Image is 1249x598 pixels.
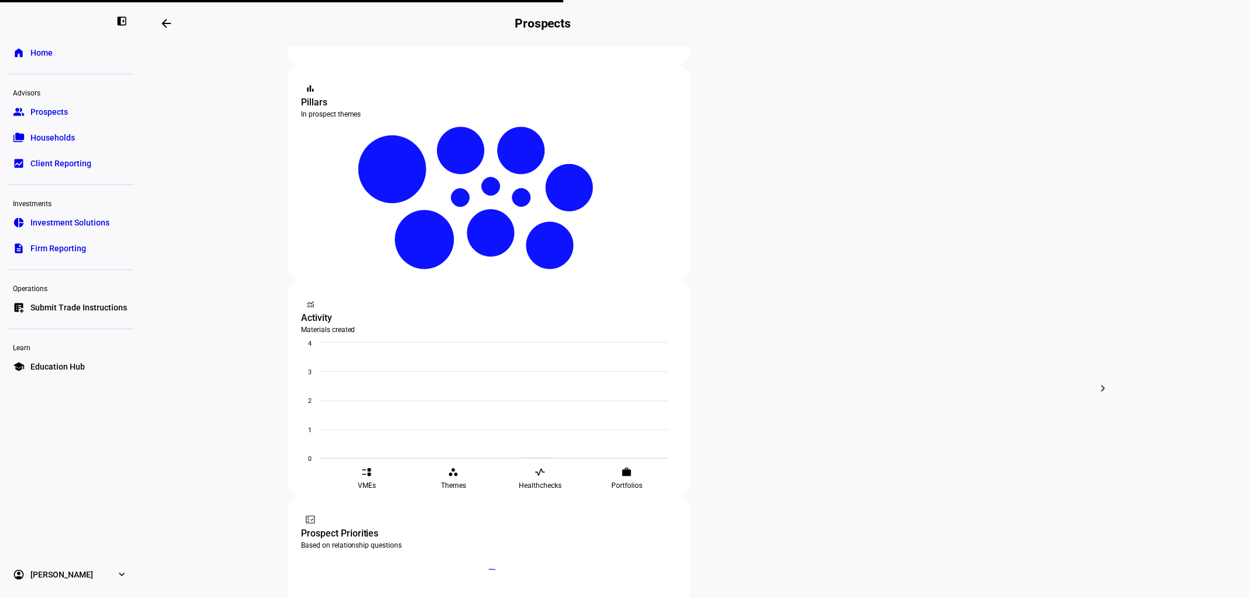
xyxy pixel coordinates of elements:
span: VMEs [358,481,376,490]
span: Healthchecks [519,481,562,490]
eth-mat-symbol: home [13,47,25,59]
eth-mat-symbol: left_panel_close [116,15,128,27]
span: Themes [441,481,466,490]
span: Education Hub [30,361,85,373]
text: 4 [308,340,312,347]
a: pie_chartInvestment Solutions [7,211,134,234]
a: descriptionFirm Reporting [7,237,134,260]
text: 3 [308,368,312,376]
text: 2 [308,397,312,405]
text: 1 [308,426,312,434]
eth-mat-symbol: work [622,467,632,477]
span: Home [30,47,53,59]
div: Learn [7,339,134,355]
div: Materials created [302,325,676,334]
div: Activity [302,311,676,325]
span: Submit Trade Instructions [30,302,127,313]
span: Prospects [30,106,68,118]
eth-mat-symbol: vital_signs [535,467,546,477]
span: Firm Reporting [30,242,86,254]
div: Operations [7,279,134,296]
eth-mat-symbol: description [13,242,25,254]
div: Pillars [302,95,676,110]
mat-icon: bar_chart [305,83,317,94]
a: homeHome [7,41,134,64]
span: Investment Solutions [30,217,109,228]
span: [PERSON_NAME] [30,569,93,580]
eth-mat-symbol: bid_landscape [13,158,25,169]
a: groupProspects [7,100,134,124]
mat-icon: arrow_backwards [159,16,173,30]
div: In prospect themes [302,110,676,119]
span: Client Reporting [30,158,91,169]
span: Portfolios [611,481,642,490]
eth-mat-symbol: list_alt_add [13,302,25,313]
div: Based on relationship questions [302,541,676,550]
eth-mat-symbol: folder_copy [13,132,25,143]
text: 0 [308,455,312,463]
mat-icon: monitoring [305,298,317,310]
a: folder_copyHouseholds [7,126,134,149]
eth-mat-symbol: expand_more [116,569,128,580]
eth-mat-symbol: event_list [362,467,372,477]
div: Investments [7,194,134,211]
eth-mat-symbol: account_circle [13,569,25,580]
mat-icon: chevron_right [1096,381,1110,395]
mat-icon: fact_check [305,514,317,525]
eth-mat-symbol: pie_chart [13,217,25,228]
a: bid_landscapeClient Reporting [7,152,134,175]
eth-mat-symbol: group [13,106,25,118]
eth-mat-symbol: school [13,361,25,373]
div: Prospect Priorities [302,527,676,541]
eth-mat-symbol: workspaces [449,467,459,477]
div: Advisors [7,84,134,100]
span: Households [30,132,75,143]
h2: Prospects [515,16,571,30]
